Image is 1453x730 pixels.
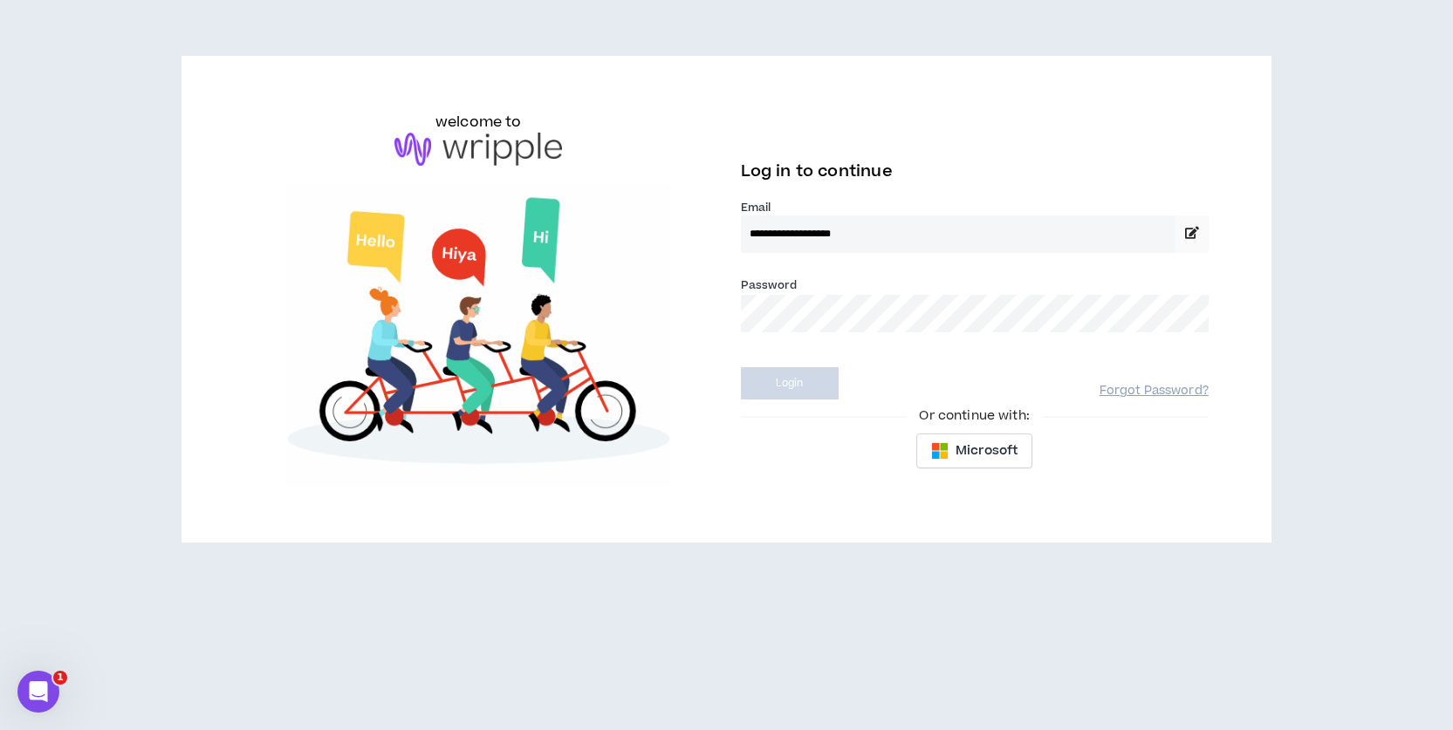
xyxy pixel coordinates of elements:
label: Password [741,277,798,293]
button: Microsoft [916,433,1032,468]
label: Email [741,200,1209,215]
button: Login [741,367,839,399]
iframe: Intercom live chat [17,671,59,713]
a: Forgot Password? [1100,383,1209,399]
img: Welcome to Wripple [244,183,712,488]
span: Log in to continue [741,160,893,182]
h6: welcome to [435,112,522,133]
span: Microsoft [956,441,1018,461]
span: 1 [53,671,67,685]
img: logo-brand.png [394,133,562,166]
span: Or continue with: [907,406,1041,426]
